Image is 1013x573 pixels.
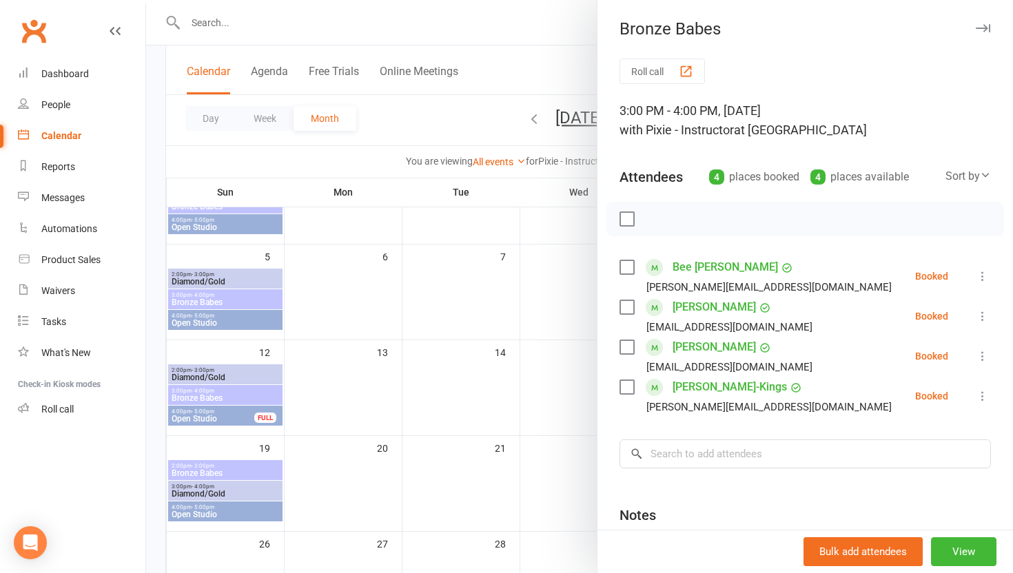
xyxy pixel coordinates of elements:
div: Bronze Babes [597,19,1013,39]
div: places booked [709,167,799,187]
a: Automations [18,213,145,244]
div: [EMAIL_ADDRESS][DOMAIN_NAME] [646,358,812,376]
a: Clubworx [17,14,51,48]
a: Product Sales [18,244,145,275]
div: Booked [915,271,948,281]
input: Search to add attendees [620,439,991,468]
span: at [GEOGRAPHIC_DATA] [734,123,867,137]
a: [PERSON_NAME] [673,336,756,358]
div: Notes [620,506,656,525]
div: Open Intercom Messenger [14,526,47,559]
div: [EMAIL_ADDRESS][DOMAIN_NAME] [646,318,812,336]
div: [PERSON_NAME][EMAIL_ADDRESS][DOMAIN_NAME] [646,278,892,296]
a: People [18,90,145,121]
a: Bee [PERSON_NAME] [673,256,778,278]
div: Reports [41,161,75,172]
div: places available [810,167,909,187]
button: Roll call [620,59,705,84]
a: Messages [18,183,145,213]
div: Booked [915,351,948,361]
div: [PERSON_NAME][EMAIL_ADDRESS][DOMAIN_NAME] [646,398,892,416]
a: [PERSON_NAME] [673,296,756,318]
div: Dashboard [41,68,89,79]
div: Booked [915,311,948,321]
button: View [931,537,996,566]
a: Calendar [18,121,145,152]
div: Attendees [620,167,683,187]
a: Reports [18,152,145,183]
div: Product Sales [41,254,101,265]
span: with Pixie - Instructor [620,123,734,137]
div: Automations [41,223,97,234]
div: 4 [810,169,826,185]
div: 3:00 PM - 4:00 PM, [DATE] [620,101,991,140]
div: Messages [41,192,85,203]
a: Waivers [18,275,145,306]
div: Calendar [41,130,81,141]
a: What's New [18,337,145,368]
a: Dashboard [18,59,145,90]
a: Roll call [18,394,145,425]
div: Booked [915,391,948,401]
button: Bulk add attendees [804,537,923,566]
a: [PERSON_NAME]-Kings [673,376,787,398]
div: Roll call [41,404,74,415]
a: Tasks [18,306,145,337]
div: Sort by [945,167,991,185]
div: Waivers [41,285,75,296]
div: Tasks [41,316,66,327]
div: People [41,99,70,110]
div: 4 [709,169,724,185]
div: What's New [41,347,91,358]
